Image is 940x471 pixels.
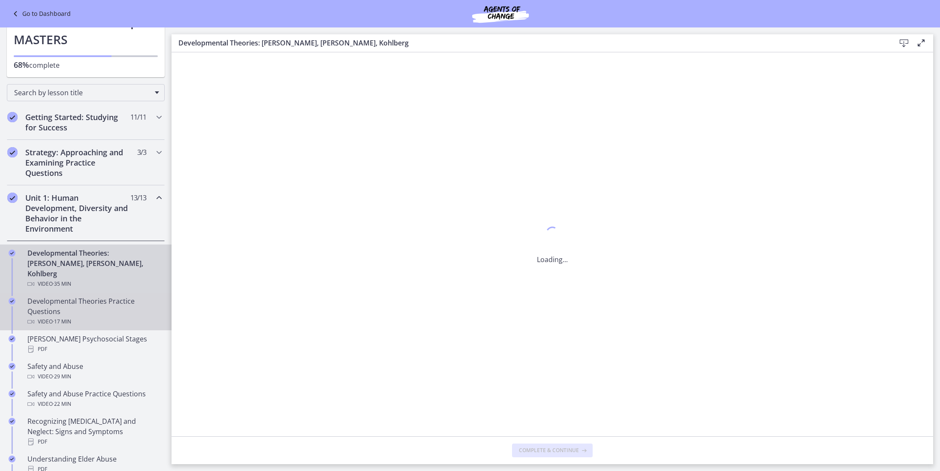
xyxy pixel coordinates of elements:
i: Completed [9,335,15,342]
i: Completed [7,193,18,203]
i: Completed [9,456,15,462]
a: Go to Dashboard [10,9,71,19]
div: Safety and Abuse [27,361,161,382]
p: complete [14,60,158,70]
div: Developmental Theories Practice Questions [27,296,161,327]
span: · 22 min [53,399,71,409]
span: 13 / 13 [130,193,146,203]
i: Completed [9,390,15,397]
div: Video [27,279,161,289]
span: 68% [14,60,29,70]
div: Video [27,371,161,382]
span: · 29 min [53,371,71,382]
div: [PERSON_NAME] Psychosocial Stages [27,334,161,354]
div: Developmental Theories: [PERSON_NAME], [PERSON_NAME], Kohlberg [27,248,161,289]
i: Completed [9,298,15,305]
span: Complete & continue [519,447,579,454]
div: Search by lesson title [7,84,165,101]
div: Video [27,317,161,327]
i: Completed [9,418,15,425]
i: Completed [9,250,15,257]
div: Safety and Abuse Practice Questions [27,389,161,409]
h3: Developmental Theories: [PERSON_NAME], [PERSON_NAME], Kohlberg [178,38,882,48]
span: · 17 min [53,317,71,327]
div: Video [27,399,161,409]
div: PDF [27,344,161,354]
span: · 35 min [53,279,71,289]
button: Complete & continue [512,444,593,457]
div: Recognizing [MEDICAL_DATA] and Neglect: Signs and Symptoms [27,416,161,447]
h2: Strategy: Approaching and Examining Practice Questions [25,147,130,178]
h2: Unit 1: Human Development, Diversity and Behavior in the Environment [25,193,130,234]
img: Agents of Change [449,3,552,24]
div: 1 [537,224,568,244]
span: Search by lesson title [14,88,151,97]
span: 11 / 11 [130,112,146,122]
i: Completed [7,147,18,157]
p: Loading... [537,254,568,265]
div: PDF [27,437,161,447]
i: Completed [7,112,18,122]
h2: Getting Started: Studying for Success [25,112,130,133]
i: Completed [9,363,15,370]
span: 3 / 3 [137,147,146,157]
